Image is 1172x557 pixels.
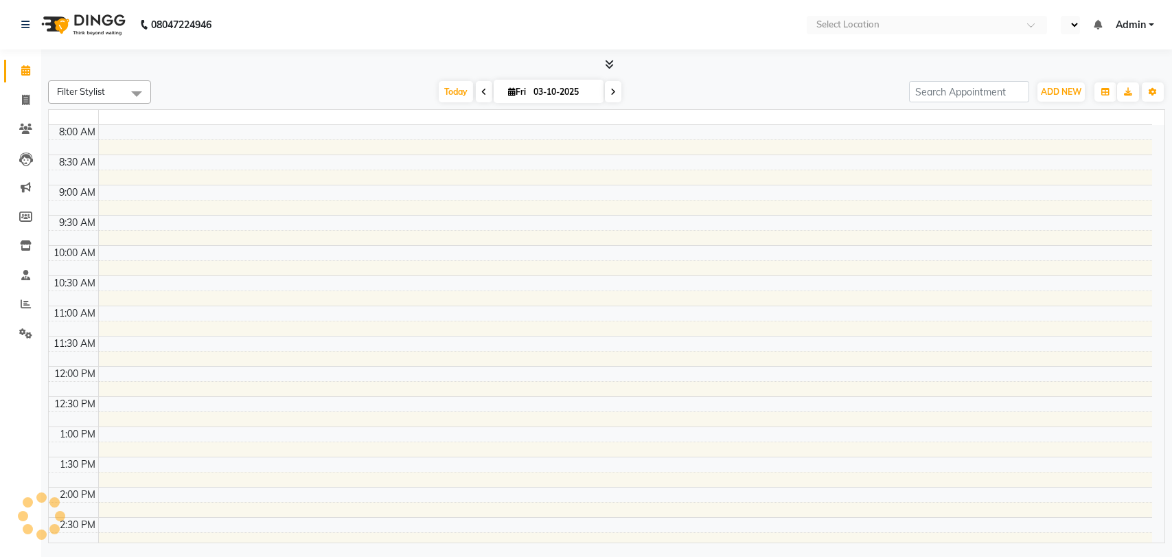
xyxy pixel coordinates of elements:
[57,457,98,472] div: 1:30 PM
[51,306,98,321] div: 11:00 AM
[1037,82,1085,102] button: ADD NEW
[51,397,98,411] div: 12:30 PM
[529,82,598,102] input: 2025-10-03
[56,125,98,139] div: 8:00 AM
[57,427,98,442] div: 1:00 PM
[51,337,98,351] div: 11:30 AM
[909,81,1029,102] input: Search Appointment
[439,81,473,102] span: Today
[1041,87,1081,97] span: ADD NEW
[1116,18,1146,32] span: Admin
[56,216,98,230] div: 9:30 AM
[57,518,98,532] div: 2:30 PM
[816,18,880,32] div: Select Location
[57,86,105,97] span: Filter Stylist
[51,367,98,381] div: 12:00 PM
[56,185,98,200] div: 9:00 AM
[35,5,129,44] img: logo
[56,155,98,170] div: 8:30 AM
[51,246,98,260] div: 10:00 AM
[151,5,211,44] b: 08047224946
[505,87,529,97] span: Fri
[57,488,98,502] div: 2:00 PM
[51,276,98,291] div: 10:30 AM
